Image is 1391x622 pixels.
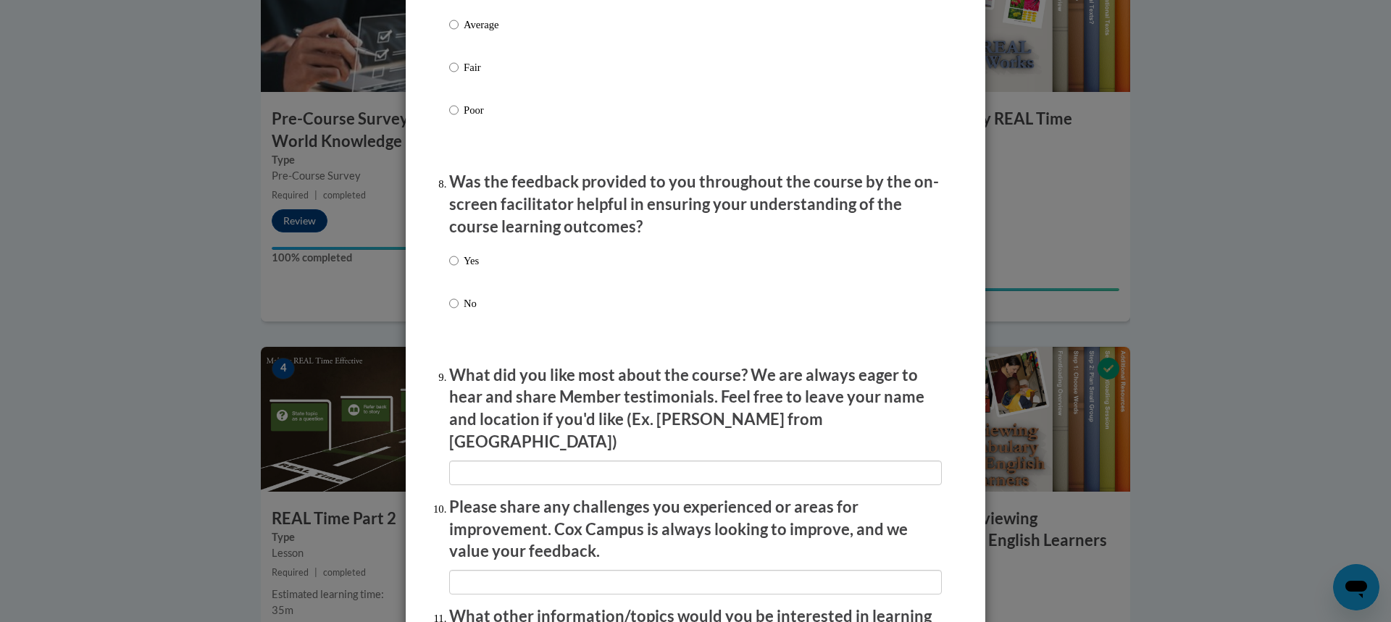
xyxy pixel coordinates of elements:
input: Fair [449,59,459,75]
p: Was the feedback provided to you throughout the course by the on-screen facilitator helpful in en... [449,171,942,238]
input: No [449,295,459,311]
p: Fair [464,59,504,75]
p: Please share any challenges you experienced or areas for improvement. Cox Campus is always lookin... [449,496,942,563]
input: Average [449,17,459,33]
input: Yes [449,253,459,269]
p: Poor [464,102,504,118]
p: No [464,295,479,311]
p: Average [464,17,504,33]
input: Poor [449,102,459,118]
p: Yes [464,253,479,269]
p: What did you like most about the course? We are always eager to hear and share Member testimonial... [449,364,942,453]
